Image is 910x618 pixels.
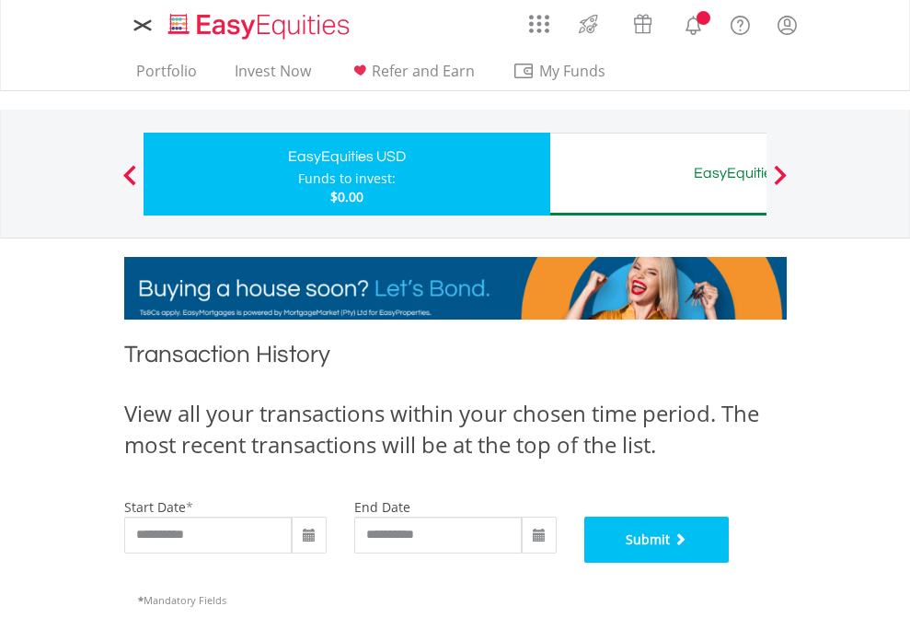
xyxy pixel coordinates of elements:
span: $0.00 [330,188,363,205]
a: Home page [161,5,357,41]
label: end date [354,498,410,516]
img: EasyMortage Promotion Banner [124,257,787,320]
button: Previous [111,174,148,192]
img: thrive-v2.svg [573,9,604,39]
span: My Funds [513,59,633,83]
div: View all your transactions within your chosen time period. The most recent transactions will be a... [124,398,787,461]
a: AppsGrid [517,5,561,34]
button: Submit [584,517,730,563]
div: EasyEquities USD [155,144,539,169]
div: Funds to invest: [298,169,396,188]
span: Mandatory Fields [138,593,226,607]
a: FAQ's and Support [717,5,764,41]
img: EasyEquities_Logo.png [165,11,357,41]
img: vouchers-v2.svg [628,9,658,39]
a: Portfolio [129,62,204,90]
span: Refer and Earn [372,61,475,81]
a: Refer and Earn [341,62,482,90]
a: Invest Now [227,62,318,90]
a: Notifications [670,5,717,41]
img: grid-menu-icon.svg [529,14,549,34]
label: start date [124,498,186,516]
button: Next [762,174,799,192]
a: My Profile [764,5,811,45]
h1: Transaction History [124,338,787,379]
a: Vouchers [616,5,670,39]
